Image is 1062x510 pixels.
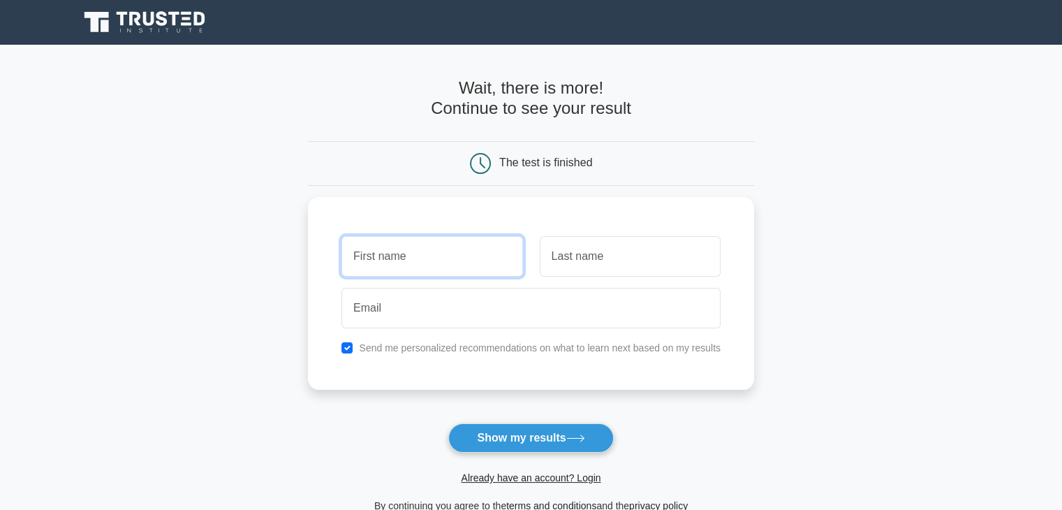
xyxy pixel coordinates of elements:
[461,472,600,483] a: Already have an account? Login
[308,78,754,119] h4: Wait, there is more! Continue to see your result
[359,342,721,354] label: Send me personalized recommendations on what to learn next based on my results
[448,423,613,453] button: Show my results
[540,236,721,277] input: Last name
[341,288,721,328] input: Email
[341,236,522,277] input: First name
[499,156,592,168] div: The test is finished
